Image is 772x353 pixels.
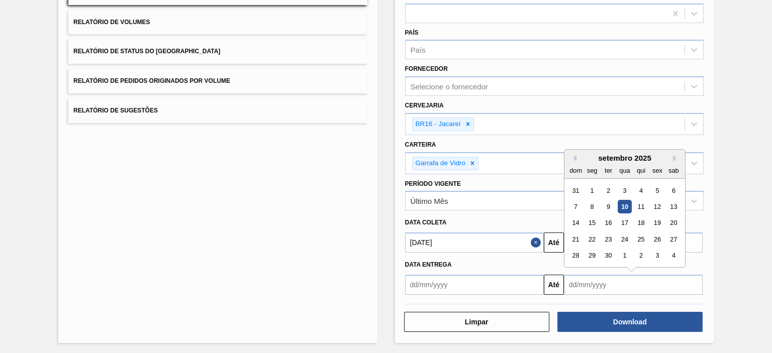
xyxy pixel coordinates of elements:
div: BR16 - Jacareí [413,118,462,131]
input: dd/mm/yyyy [405,232,544,253]
div: Choose terça-feira, 2 de setembro de 2025 [602,183,615,197]
div: Choose sábado, 27 de setembro de 2025 [667,232,681,246]
div: ter [602,164,615,177]
div: Choose terça-feira, 30 de setembro de 2025 [602,249,615,262]
div: Selecione o fornecedor [411,82,488,91]
button: Relatório de Status do [GEOGRAPHIC_DATA] [68,39,367,64]
button: Download [557,312,703,332]
div: Choose terça-feira, 23 de setembro de 2025 [602,232,615,246]
label: Cervejaria [405,102,444,109]
div: Choose sexta-feira, 19 de setembro de 2025 [650,216,664,229]
button: Relatório de Volumes [68,10,367,35]
div: Choose terça-feira, 16 de setembro de 2025 [602,216,615,229]
div: qua [618,164,631,177]
div: Choose quinta-feira, 11 de setembro de 2025 [634,200,648,213]
div: Choose segunda-feira, 29 de setembro de 2025 [585,249,599,262]
button: Até [544,275,564,295]
div: Choose quarta-feira, 1 de outubro de 2025 [618,249,631,262]
div: dom [569,164,583,177]
div: Choose domingo, 31 de agosto de 2025 [569,183,583,197]
div: setembro 2025 [564,154,685,162]
label: País [405,29,419,36]
span: Data coleta [405,219,447,226]
div: sex [650,164,664,177]
div: Choose segunda-feira, 1 de setembro de 2025 [585,183,599,197]
span: Relatório de Volumes [73,19,150,26]
div: Choose sábado, 6 de setembro de 2025 [667,183,681,197]
label: Fornecedor [405,65,448,72]
label: Período Vigente [405,180,461,187]
div: seg [585,164,599,177]
div: Choose quarta-feira, 10 de setembro de 2025 [618,200,631,213]
button: Limpar [404,312,549,332]
div: Choose segunda-feira, 22 de setembro de 2025 [585,232,599,246]
div: Choose sexta-feira, 3 de outubro de 2025 [650,249,664,262]
div: sab [667,164,681,177]
div: Choose quinta-feira, 25 de setembro de 2025 [634,232,648,246]
div: Choose sexta-feira, 12 de setembro de 2025 [650,200,664,213]
div: qui [634,164,648,177]
span: Relatório de Pedidos Originados por Volume [73,77,230,84]
div: month 2025-09 [567,182,682,264]
div: Choose sexta-feira, 26 de setembro de 2025 [650,232,664,246]
div: País [411,46,426,54]
button: Close [531,232,544,253]
span: Data entrega [405,261,452,268]
div: Último Mês [411,197,448,205]
div: Choose sexta-feira, 5 de setembro de 2025 [650,183,664,197]
button: Relatório de Pedidos Originados por Volume [68,69,367,93]
div: Choose quarta-feira, 17 de setembro de 2025 [618,216,631,229]
div: Choose quarta-feira, 3 de setembro de 2025 [618,183,631,197]
div: Choose sábado, 4 de outubro de 2025 [667,249,681,262]
button: Previous Month [569,155,576,162]
div: Choose sábado, 13 de setembro de 2025 [667,200,681,213]
div: Choose quinta-feira, 2 de outubro de 2025 [634,249,648,262]
input: dd/mm/yyyy [405,275,544,295]
div: Choose segunda-feira, 8 de setembro de 2025 [585,200,599,213]
div: Choose domingo, 21 de setembro de 2025 [569,232,583,246]
button: Até [544,232,564,253]
div: Choose terça-feira, 9 de setembro de 2025 [602,200,615,213]
div: Choose domingo, 7 de setembro de 2025 [569,200,583,213]
input: dd/mm/yyyy [564,275,703,295]
div: Choose segunda-feira, 15 de setembro de 2025 [585,216,599,229]
div: Garrafa de Vidro [413,157,467,170]
button: Relatório de Sugestões [68,98,367,123]
span: Relatório de Status do [GEOGRAPHIC_DATA] [73,48,220,55]
div: Choose sábado, 20 de setembro de 2025 [667,216,681,229]
span: Relatório de Sugestões [73,107,158,114]
div: Choose quinta-feira, 4 de setembro de 2025 [634,183,648,197]
div: Choose quinta-feira, 18 de setembro de 2025 [634,216,648,229]
div: Choose quarta-feira, 24 de setembro de 2025 [618,232,631,246]
div: Choose domingo, 14 de setembro de 2025 [569,216,583,229]
label: Carteira [405,141,436,148]
div: Choose domingo, 28 de setembro de 2025 [569,249,583,262]
button: Next Month [673,155,680,162]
